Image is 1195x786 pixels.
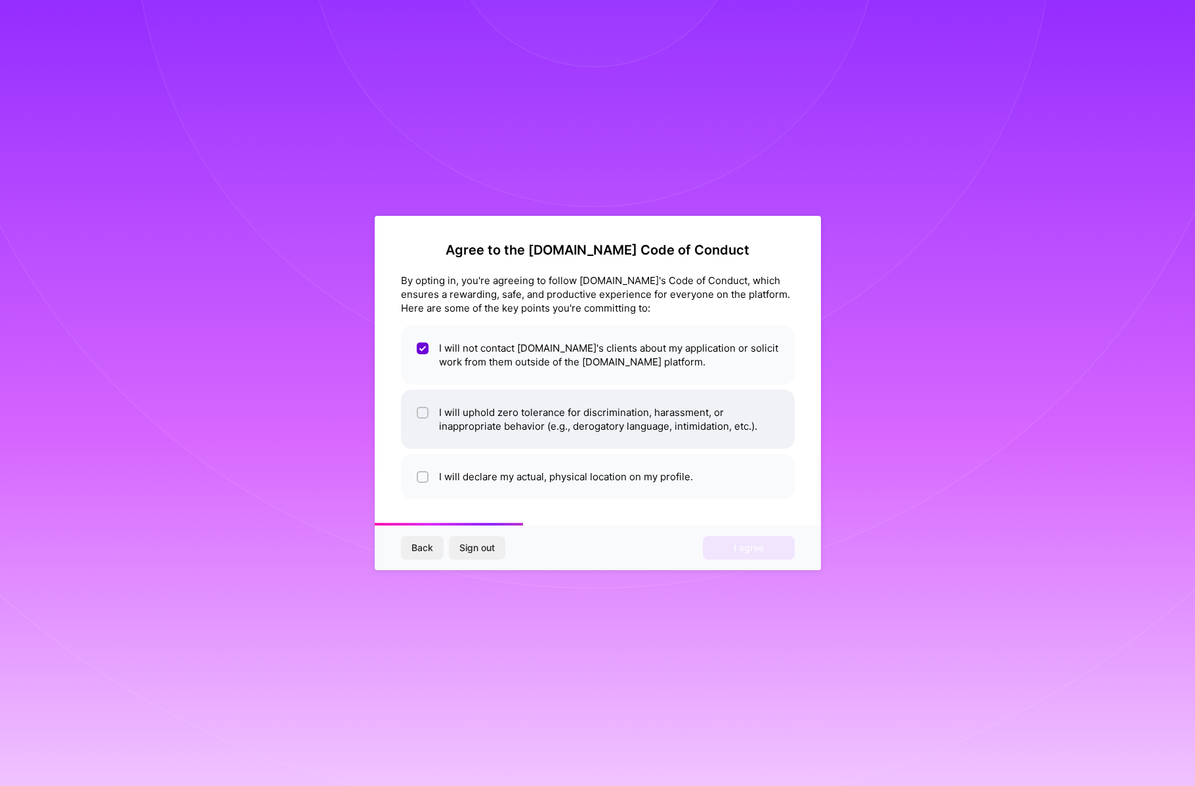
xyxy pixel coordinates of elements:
div: By opting in, you're agreeing to follow [DOMAIN_NAME]'s Code of Conduct, which ensures a rewardin... [401,274,795,315]
button: Back [401,536,444,560]
li: I will uphold zero tolerance for discrimination, harassment, or inappropriate behavior (e.g., der... [401,390,795,449]
span: Sign out [459,541,495,554]
button: Sign out [449,536,505,560]
span: Back [411,541,433,554]
h2: Agree to the [DOMAIN_NAME] Code of Conduct [401,242,795,258]
li: I will not contact [DOMAIN_NAME]'s clients about my application or solicit work from them outside... [401,325,795,384]
li: I will declare my actual, physical location on my profile. [401,454,795,499]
